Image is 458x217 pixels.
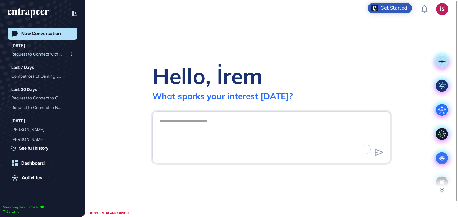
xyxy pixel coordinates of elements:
a: See full history [11,145,77,151]
div: Hello, İrem [152,62,263,89]
div: Request to Connect with C... [11,49,69,59]
button: İS [436,3,448,15]
div: Open Get Started checklist [368,3,412,13]
div: TOGGLE STREAM CONSOLE [88,209,132,217]
a: Dashboard [8,157,77,169]
div: Request to Connect with Curie [11,49,74,59]
div: Request to Connect to Nova [11,103,74,112]
div: Last 7 Days [11,64,34,71]
div: Activities [22,175,42,180]
a: New Conversation [8,28,77,40]
div: [DATE] [11,42,25,49]
div: Curie [11,125,74,134]
textarea: To enrich screen reader interactions, please activate Accessibility in Grammarly extension settings [156,115,387,157]
div: New Conversation [21,31,61,36]
div: Last 30 Days [11,86,37,93]
div: Curie [11,134,74,144]
div: Dashboard [21,160,45,166]
div: [DATE] [11,117,25,125]
img: launcher-image-alternative-text [371,5,378,11]
div: entrapeer-logo [8,8,49,18]
div: [PERSON_NAME] [11,134,69,144]
span: See full history [19,145,48,151]
div: Get Started [380,5,407,11]
div: Request to Connect to Cur... [11,93,69,103]
a: Activities [8,172,77,184]
div: What sparks your interest [DATE]? [152,91,293,101]
div: Competitors of Gaming Lap... [11,71,69,81]
div: Request to Connect to Nov... [11,103,69,112]
div: Competitors of Gaming Laptops in GCC [11,71,74,81]
div: [PERSON_NAME] [11,125,69,134]
div: Request to Connect to Curie [11,93,74,103]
